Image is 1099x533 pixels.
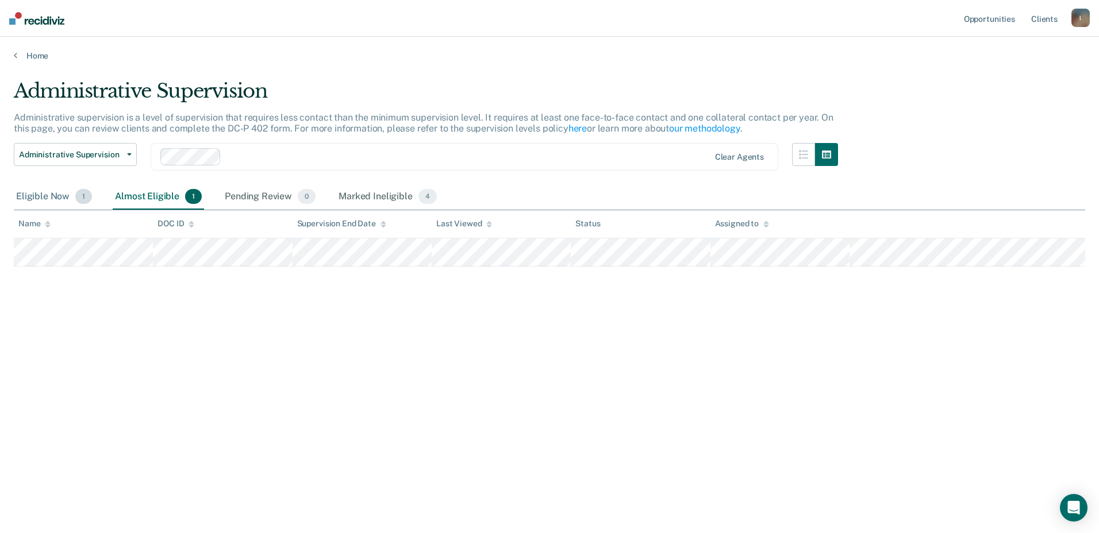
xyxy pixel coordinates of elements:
[157,219,194,229] div: DOC ID
[715,219,769,229] div: Assigned to
[436,219,492,229] div: Last Viewed
[14,79,838,112] div: Administrative Supervision
[715,152,764,162] div: Clear agents
[575,219,600,229] div: Status
[14,112,833,134] p: Administrative supervision is a level of supervision that requires less contact than the minimum ...
[14,51,1085,61] a: Home
[14,184,94,210] div: Eligible Now1
[669,123,740,134] a: our methodology
[568,123,587,134] a: here
[298,189,316,204] span: 0
[9,12,64,25] img: Recidiviz
[19,150,122,160] span: Administrative Supervision
[1071,9,1090,27] button: l
[75,189,92,204] span: 1
[185,189,202,204] span: 1
[113,184,204,210] div: Almost Eligible1
[1060,494,1088,522] div: Open Intercom Messenger
[297,219,386,229] div: Supervision End Date
[18,219,51,229] div: Name
[14,143,137,166] button: Administrative Supervision
[336,184,439,210] div: Marked Ineligible4
[222,184,318,210] div: Pending Review0
[418,189,437,204] span: 4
